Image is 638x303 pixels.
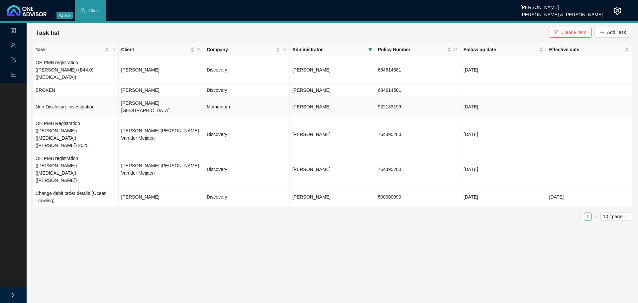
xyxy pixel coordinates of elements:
[112,48,116,52] span: search
[292,87,331,93] span: [PERSON_NAME]
[461,43,547,56] th: Follow up date
[11,40,16,53] span: user
[11,54,16,68] span: import
[600,213,632,221] div: Page Size
[119,97,204,117] td: [PERSON_NAME][GEOGRAPHIC_DATA]
[281,45,288,55] span: search
[375,97,461,117] td: 922183199
[7,5,47,16] img: 2df55531c6924b55f21c4cf5d4484680-logo-light.svg
[110,45,117,55] span: search
[292,46,366,53] span: Administrator
[11,293,16,297] span: right
[521,9,603,16] div: [PERSON_NAME] & [PERSON_NAME]
[594,215,598,219] span: right
[576,213,584,221] li: Previous Page
[592,213,600,221] li: Next Page
[375,152,461,187] td: 764395200
[204,43,290,56] th: Company
[461,187,547,207] td: [DATE]
[33,152,119,187] td: OH PMB registration ([PERSON_NAME]) ([MEDICAL_DATA]) ([PERSON_NAME])
[368,48,372,52] span: filter
[607,29,626,36] span: Add Task
[36,46,104,53] span: Task
[375,43,461,56] th: Policy Number
[11,25,16,38] span: profile
[196,45,202,55] span: search
[89,8,101,13] span: Client
[375,84,461,97] td: 684614581
[33,117,119,152] td: OH PMB Registration ([PERSON_NAME]) ([MEDICAL_DATA]) ([PERSON_NAME]) 2025
[594,27,631,38] button: Add Task
[292,104,331,109] span: [PERSON_NAME]
[603,213,629,220] span: 10 / page
[33,97,119,117] td: Non-Disclosure investigation
[292,67,331,73] span: [PERSON_NAME]
[584,213,591,220] a: 1
[521,2,603,9] div: [PERSON_NAME]
[204,56,290,84] td: Discovery
[33,84,119,97] td: BROKEN
[461,117,547,152] td: [DATE]
[204,117,290,152] td: Discovery
[561,29,586,36] span: Clear Filters
[33,187,119,207] td: Change debit order details (Ocean Trawling)
[33,56,119,84] td: OH PMB registration ([PERSON_NAME]) (B44.0) ([MEDICAL_DATA])
[592,213,600,221] button: right
[546,187,632,207] td: [DATE]
[197,48,201,52] span: search
[576,213,584,221] button: left
[119,43,204,56] th: Client
[204,152,290,187] td: Discovery
[546,43,632,56] th: Effective date
[292,132,331,137] span: [PERSON_NAME]
[549,46,624,53] span: Effective date
[461,152,547,187] td: [DATE]
[461,56,547,84] td: [DATE]
[461,97,547,117] td: [DATE]
[119,84,204,97] td: [PERSON_NAME]
[119,187,204,207] td: [PERSON_NAME]
[80,8,85,13] span: user
[292,167,331,172] span: [PERSON_NAME]
[204,84,290,97] td: Discovery
[578,215,582,219] span: left
[549,27,591,38] button: Clear Filters
[56,12,73,19] span: v1.9.6
[454,48,458,52] span: search
[613,7,621,15] span: setting
[367,45,373,55] span: filter
[584,213,592,221] li: 1
[33,43,119,56] th: Task
[375,56,461,84] td: 684614581
[600,30,604,35] span: plus
[292,194,331,200] span: [PERSON_NAME]
[453,45,459,55] span: search
[375,187,461,207] td: 500000090
[119,152,204,187] td: [PERSON_NAME] [PERSON_NAME] Van der Meijden
[378,46,446,53] span: Policy Number
[204,97,290,117] td: Momentum
[375,117,461,152] td: 764395200
[36,30,59,36] span: Task list
[204,187,290,207] td: Discovery
[121,46,189,53] span: Client
[119,56,204,84] td: [PERSON_NAME]
[11,69,16,82] span: line-chart
[464,46,538,53] span: Follow up date
[283,48,287,52] span: search
[119,117,204,152] td: [PERSON_NAME] [PERSON_NAME] Van der Meijden
[207,46,275,53] span: Company
[554,30,559,35] span: filter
